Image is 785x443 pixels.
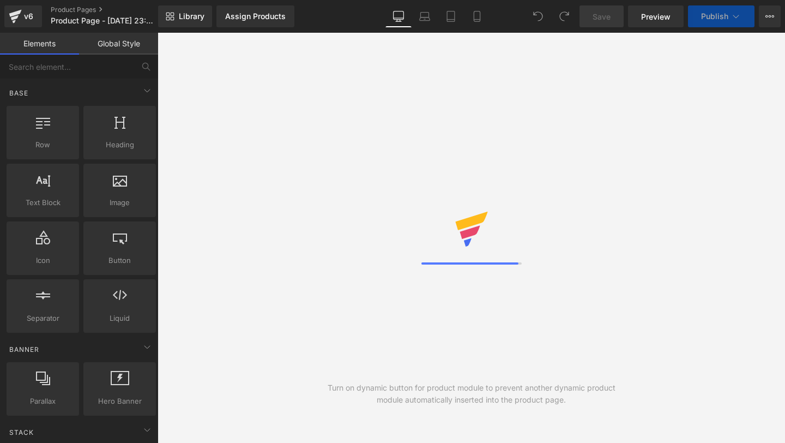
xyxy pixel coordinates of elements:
[158,5,212,27] a: New Library
[412,5,438,27] a: Laptop
[10,255,76,266] span: Icon
[8,344,40,355] span: Banner
[87,396,153,407] span: Hero Banner
[8,427,35,438] span: Stack
[225,12,286,21] div: Assign Products
[4,5,42,27] a: v6
[628,5,684,27] a: Preview
[315,382,629,406] div: Turn on dynamic button for product module to prevent another dynamic product module automatically...
[87,255,153,266] span: Button
[527,5,549,27] button: Undo
[79,33,158,55] a: Global Style
[51,16,155,25] span: Product Page - [DATE] 23:55:21
[51,5,176,14] a: Product Pages
[385,5,412,27] a: Desktop
[10,313,76,324] span: Separator
[593,11,611,22] span: Save
[87,197,153,208] span: Image
[22,9,35,23] div: v6
[87,139,153,151] span: Heading
[10,197,76,208] span: Text Block
[641,11,671,22] span: Preview
[553,5,575,27] button: Redo
[759,5,781,27] button: More
[179,11,204,21] span: Library
[438,5,464,27] a: Tablet
[10,396,76,407] span: Parallax
[8,88,29,98] span: Base
[701,12,728,21] span: Publish
[10,139,76,151] span: Row
[688,5,754,27] button: Publish
[464,5,490,27] a: Mobile
[87,313,153,324] span: Liquid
